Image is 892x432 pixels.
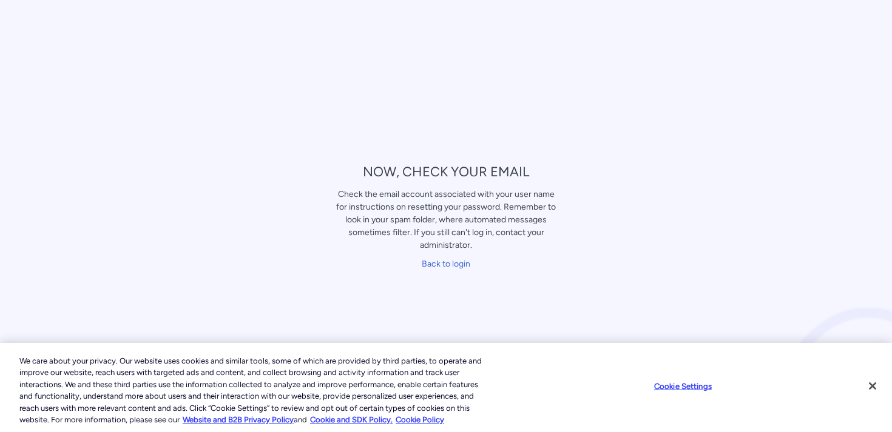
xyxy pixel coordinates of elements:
[335,188,557,251] div: Check the email account associated with your user name for instructions on resetting your passwor...
[363,164,529,180] span: NOW, CHECK YOUR EMAIL
[645,374,721,399] button: Cookie Settings
[19,355,491,426] div: We care about your privacy. Our website uses cookies and similar tools, some of which are provide...
[396,415,444,424] a: Cookie Policy
[859,373,886,399] button: Close
[676,151,892,432] iframe: Qualified Messenger
[310,415,393,424] a: Cookie and SDK Policy.
[183,415,294,424] a: More information about our cookie policy., opens in a new tab
[422,259,470,269] a: Back to login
